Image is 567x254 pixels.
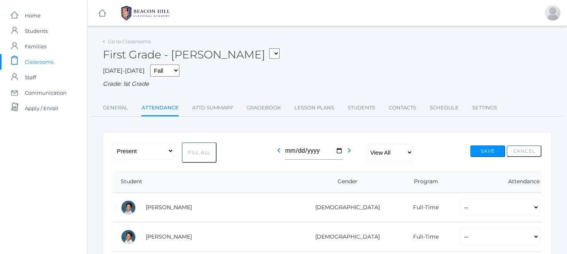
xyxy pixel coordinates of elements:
[296,170,393,193] th: Gender
[108,38,151,44] a: Go to Classrooms
[393,222,453,252] td: Full-Time
[103,67,145,74] span: [DATE]-[DATE]
[345,149,354,157] a: chevron_right
[25,23,48,39] span: Students
[146,204,192,211] a: [PERSON_NAME]
[507,145,541,157] button: Cancel
[25,8,41,23] span: Home
[345,146,354,155] i: chevron_right
[192,100,233,116] a: Attd Summary
[103,80,552,89] div: Grade: 1st Grade
[182,142,217,163] button: Fill All
[25,85,67,101] span: Communication
[142,100,179,117] a: Attendance
[545,5,560,20] div: Jaimie Watson
[453,170,541,193] th: Attendance
[103,100,128,116] a: General
[296,193,393,222] td: [DEMOGRAPHIC_DATA]
[393,170,453,193] th: Program
[121,200,136,215] div: Dominic Abrea
[470,145,505,157] button: Save
[246,100,281,116] a: Gradebook
[146,233,192,240] a: [PERSON_NAME]
[103,49,280,61] h2: First Grade - [PERSON_NAME]
[274,149,283,157] a: chevron_left
[393,193,453,222] td: Full-Time
[294,100,334,116] a: Lesson Plans
[296,222,393,252] td: [DEMOGRAPHIC_DATA]
[348,100,375,116] a: Students
[121,229,136,245] div: Grayson Abrea
[274,146,283,155] i: chevron_left
[116,3,174,23] img: BHCALogos-05-308ed15e86a5a0abce9b8dd61676a3503ac9727e845dece92d48e8588c001991.png
[25,54,53,70] span: Classrooms
[25,101,58,116] span: Apply / Enroll
[25,39,46,54] span: Families
[389,100,416,116] a: Contacts
[472,100,497,116] a: Settings
[430,100,459,116] a: Schedule
[113,170,296,193] th: Student
[25,70,36,85] span: Staff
